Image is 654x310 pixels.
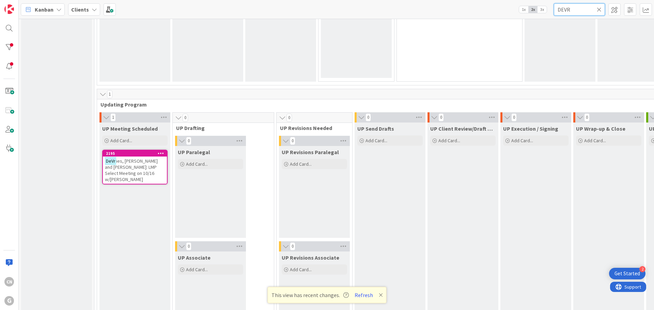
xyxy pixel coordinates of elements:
span: Add Card... [186,161,208,167]
div: 2195DeVries, [PERSON_NAME] and [PERSON_NAME]: LMP Select Meeting on 10/16 w/[PERSON_NAME] [103,150,167,184]
span: UP Revisions Needed [280,125,344,131]
div: 2 [639,266,645,272]
span: 0 [584,113,590,121]
span: 1 [107,90,112,98]
span: UP Execution / Signing [503,125,558,132]
span: ies, [PERSON_NAME] and [PERSON_NAME]: LMP Select Meeting on 10/16 w/[PERSON_NAME] [105,158,158,182]
div: CN [4,277,14,287]
div: G [4,296,14,306]
span: Kanban [35,5,53,14]
span: UP Revisions Associate [282,254,339,261]
span: 2x [528,6,538,13]
span: UP Wrap-up & Close [576,125,625,132]
span: 0 [438,113,444,121]
button: Refresh [352,291,375,299]
span: 3x [538,6,547,13]
span: 0 [183,114,188,122]
span: UP Associate [178,254,211,261]
span: Add Card... [290,266,312,273]
span: 0 [286,114,292,122]
span: UP Client Review/Draft Review Meeting [430,125,496,132]
mark: DeVr [105,157,116,165]
span: UP Drafting [176,125,265,131]
span: UP Send Drafts [357,125,394,132]
div: 2195 [106,151,167,156]
span: 0 [365,113,371,121]
input: Quick Filter... [554,3,605,16]
span: UP Meeting Scheduled [102,125,158,132]
span: 0 [186,242,191,250]
span: Add Card... [438,137,460,144]
span: UP Paralegal [178,149,210,156]
div: 2195 [103,150,167,157]
span: 0 [290,242,295,250]
span: Add Card... [365,137,387,144]
span: Add Card... [186,266,208,273]
span: This view has recent changes. [271,291,349,299]
span: 1x [519,6,528,13]
span: UP Revisions Paralegal [282,149,339,156]
span: Add Card... [110,137,132,144]
span: Support [14,1,31,9]
span: 0 [186,137,191,145]
img: Visit kanbanzone.com [4,4,14,14]
div: Get Started [614,270,640,277]
b: Clients [71,6,89,13]
div: Open Get Started checklist, remaining modules: 2 [609,268,645,279]
span: 0 [511,113,517,121]
span: 0 [290,137,295,145]
span: 1 [110,113,116,121]
span: Add Card... [584,137,606,144]
span: Add Card... [511,137,533,144]
span: Add Card... [290,161,312,167]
